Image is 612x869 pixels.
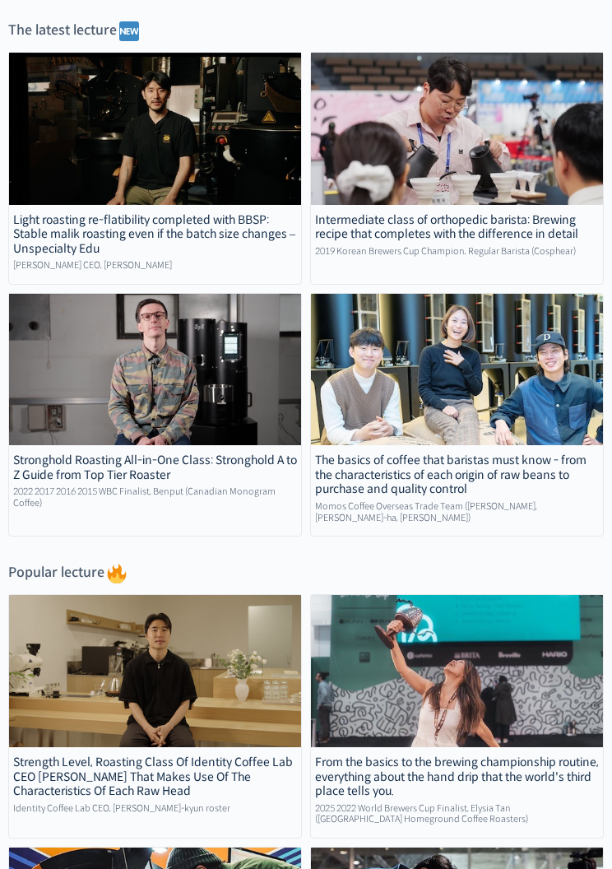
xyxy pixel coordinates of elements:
[243,546,284,560] span: Settings
[311,246,603,258] div: 2019 Korean Brewers Cup Champion, Regular Barista (Cosphear)
[310,293,604,537] a: The basics of coffee that baristas must know - from the characteristics of each origin of raw bea...
[311,213,603,242] div: Intermediate class of orthopedic barista: Brewing recipe that completes with the difference in de...
[311,453,603,497] div: The basics of coffee that baristas must know - from the characteristics of each origin of raw bea...
[8,561,604,586] div: Popular lecture
[9,53,301,205] img: malic-roasting-class_course-thumbnail.jpg
[9,595,301,747] img: identity-roasting_course-thumbnail.jpg
[8,19,604,44] div: The latest lecture
[311,595,603,747] img: from-brewing-basics-to-competition_course-thumbnail.jpg
[109,522,212,563] a: Messages
[8,293,302,537] a: Stronghold Roasting All-in-One Class: Stronghold A to Z Guide from Top Tier Roaster 2022 2017 201...
[9,453,301,482] div: Stronghold Roasting All-in-One Class: Stronghold A to Z Guide from Top Tier Roaster
[42,546,71,560] span: Home
[9,213,301,257] div: Light roasting re-flatibility completed with BBSP: Stable malik roasting even if the batch size c...
[137,547,185,560] span: Messages
[9,486,301,509] div: 2022 2017 2016 2015 WBC Finalist, Benput (Canadian Monogram Coffee)
[212,522,316,563] a: Settings
[311,294,603,446] img: momos_course-thumbnail.jpg
[310,594,604,839] a: From the basics to the brewing championship routine, everything about the hand drip that the worl...
[107,564,127,583] img: 🔥
[9,755,301,799] div: Strength Level, Roasting Class Of Identity Coffee Lab CEO [PERSON_NAME] That Makes Use Of The Cha...
[119,21,139,41] img: 🆕
[8,594,302,839] a: Strength Level, Roasting Class Of Identity Coffee Lab CEO [PERSON_NAME] That Makes Use Of The Cha...
[311,53,603,205] img: advanced-brewing_course-thumbnail.jpeg
[9,294,301,446] img: stronghold-roasting_course-thumbnail.jpg
[9,803,301,815] div: Identity Coffee Lab CEO, [PERSON_NAME]-kyun roster
[311,803,603,826] div: 2025 2022 World Brewers Cup Finalist, Elysia Tan ([GEOGRAPHIC_DATA] Homeground Coffee Roasters)
[310,52,604,285] a: Intermediate class of orthopedic barista: Brewing recipe that completes with the difference in de...
[311,501,603,524] div: Momos Coffee Overseas Trade Team ([PERSON_NAME], [PERSON_NAME]-ha, [PERSON_NAME])
[5,522,109,563] a: Home
[8,52,302,285] a: Light roasting re-flatibility completed with BBSP: Stable malik roasting even if the batch size c...
[9,260,301,272] div: [PERSON_NAME] CEO, [PERSON_NAME]
[311,755,603,799] div: From the basics to the brewing championship routine, everything about the hand drip that the worl...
